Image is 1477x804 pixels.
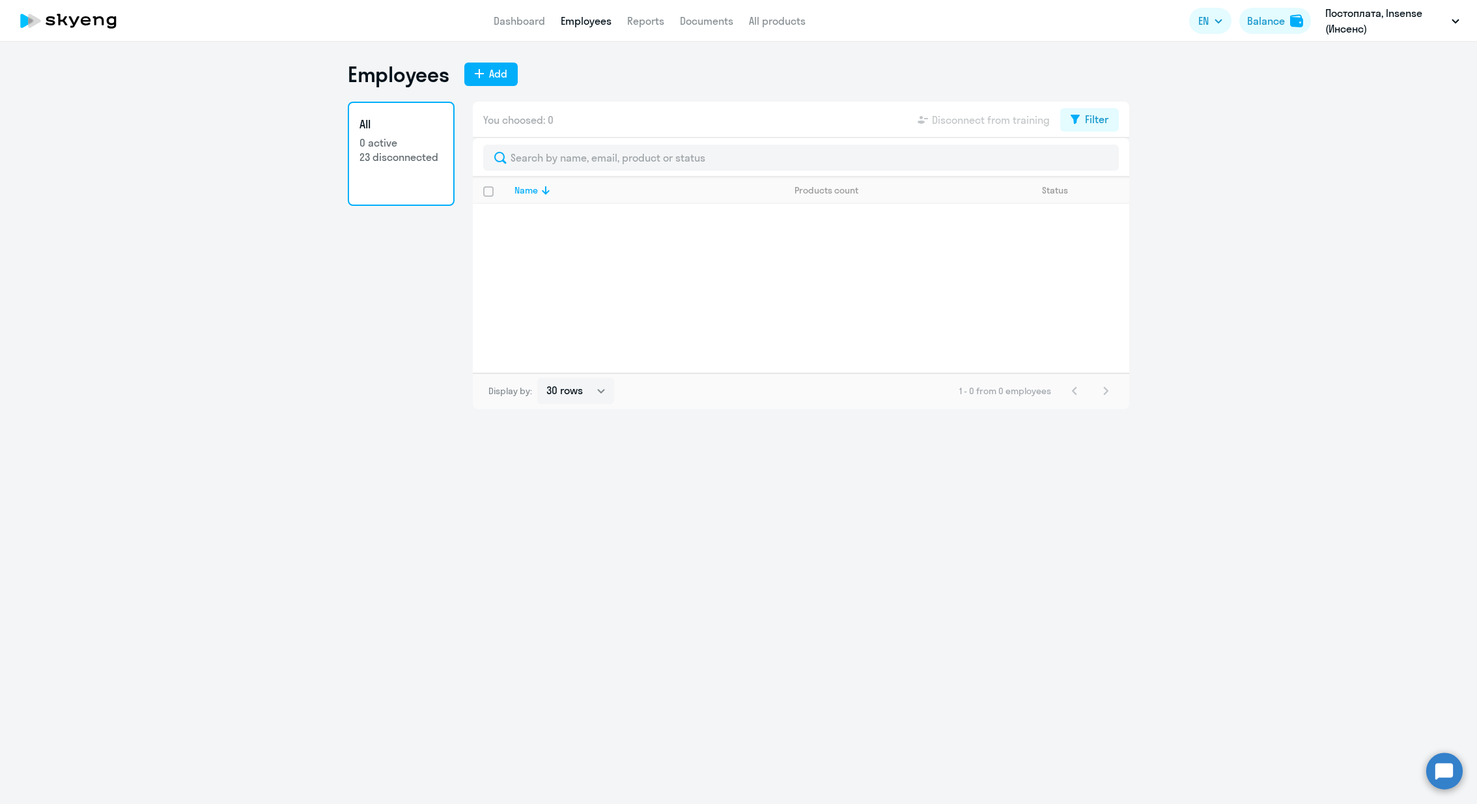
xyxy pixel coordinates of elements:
div: Filter [1085,111,1108,127]
p: 0 active [359,136,443,150]
a: Documents [680,14,733,27]
div: Status [1042,184,1068,196]
button: Постоплата, Insense (Инсенс) [1319,5,1466,36]
div: Products count [795,184,1031,196]
div: Name [514,184,538,196]
a: Dashboard [494,14,545,27]
input: Search by name, email, product or status [483,145,1119,171]
div: Status [1042,184,1129,196]
h3: All [359,116,443,133]
span: 1 - 0 from 0 employees [959,385,1051,397]
a: Employees [561,14,612,27]
a: Reports [627,14,664,27]
p: Постоплата, Insense (Инсенс) [1325,5,1446,36]
a: All0 active23 disconnected [348,102,455,206]
span: Display by: [488,385,532,397]
span: You choosed: 0 [483,112,554,128]
button: EN [1189,8,1231,34]
div: Name [514,184,783,196]
div: Products count [795,184,858,196]
span: EN [1198,13,1209,29]
div: Balance [1247,13,1285,29]
h1: Employees [348,61,449,87]
button: Filter [1060,108,1119,132]
img: balance [1290,14,1303,27]
div: Add [489,66,507,81]
a: All products [749,14,806,27]
button: Balancebalance [1239,8,1311,34]
p: 23 disconnected [359,150,443,164]
button: Add [464,63,518,86]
